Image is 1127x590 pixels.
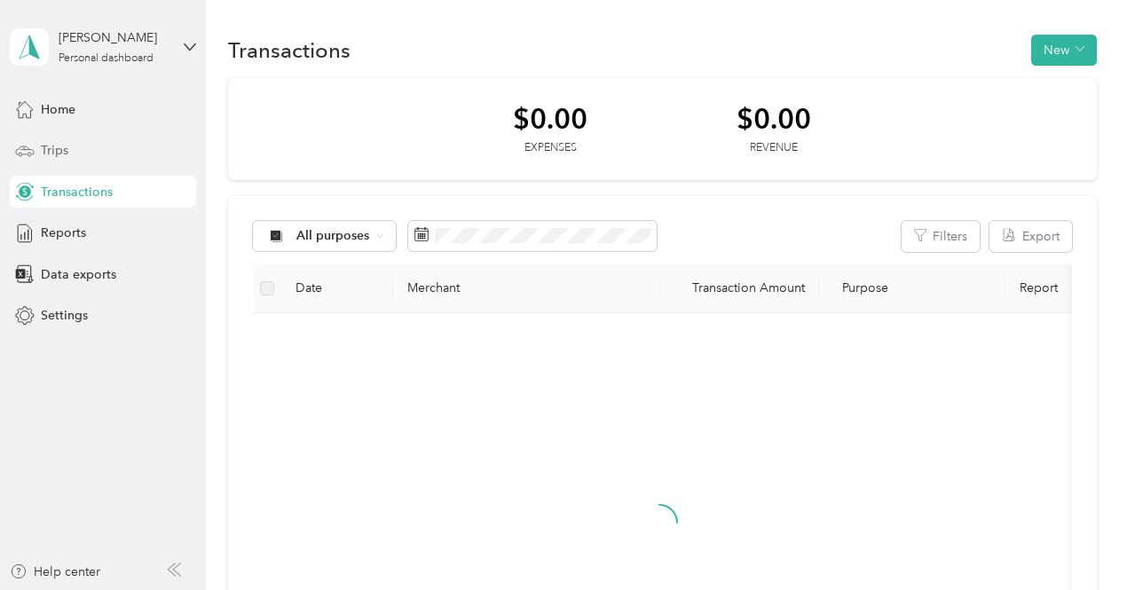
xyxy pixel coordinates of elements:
[59,28,169,47] div: [PERSON_NAME]
[41,183,113,201] span: Transactions
[41,141,68,160] span: Trips
[59,53,154,64] div: Personal dashboard
[513,140,587,156] div: Expenses
[659,264,819,313] th: Transaction Amount
[41,224,86,242] span: Reports
[10,562,100,581] button: Help center
[833,280,889,295] span: Purpose
[41,265,116,284] span: Data exports
[1028,491,1127,590] iframe: Everlance-gr Chat Button Frame
[513,103,587,134] div: $0.00
[41,306,88,325] span: Settings
[902,221,980,252] button: Filters
[393,264,659,313] th: Merchant
[989,221,1072,252] button: Export
[1031,35,1097,66] button: New
[41,100,75,119] span: Home
[737,103,811,134] div: $0.00
[737,140,811,156] div: Revenue
[296,230,370,242] span: All purposes
[281,264,393,313] th: Date
[228,41,351,59] h1: Transactions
